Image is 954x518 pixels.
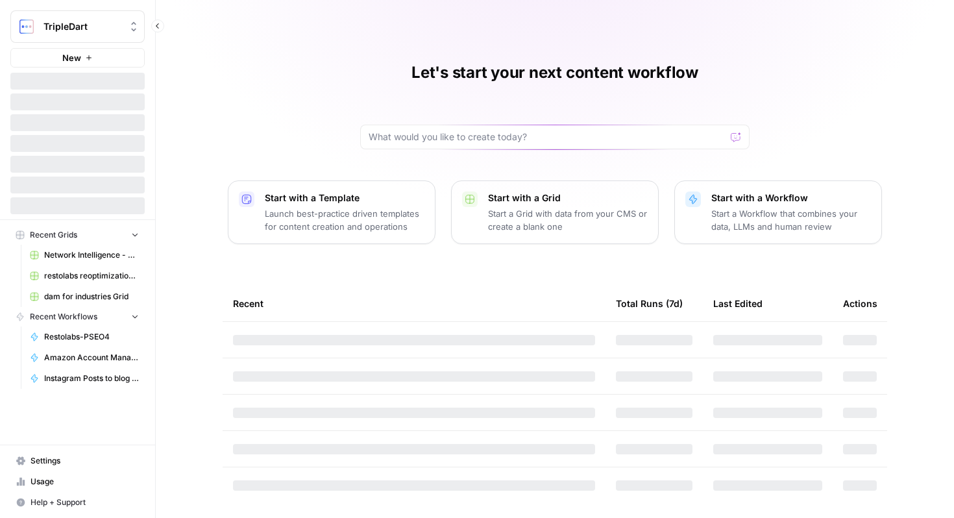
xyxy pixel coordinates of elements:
[44,249,139,261] span: Network Intelligence - pseo- 1 Grid
[10,48,145,68] button: New
[31,476,139,487] span: Usage
[451,180,659,244] button: Start with a GridStart a Grid with data from your CMS or create a blank one
[62,51,81,64] span: New
[24,327,145,347] a: Restolabs-PSEO4
[10,450,145,471] a: Settings
[411,62,698,83] h1: Let's start your next content workflow
[488,191,648,204] p: Start with a Grid
[44,373,139,384] span: Instagram Posts to blog articles
[44,352,139,364] span: Amazon Account Management Agencies Listicle | SalesDuo
[15,15,38,38] img: TripleDart Logo
[31,497,139,508] span: Help + Support
[10,307,145,327] button: Recent Workflows
[24,265,145,286] a: restolabs reoptimizations aug
[488,207,648,233] p: Start a Grid with data from your CMS or create a blank one
[44,291,139,302] span: dam for industries Grid
[10,471,145,492] a: Usage
[10,10,145,43] button: Workspace: TripleDart
[43,20,122,33] span: TripleDart
[44,331,139,343] span: Restolabs-PSEO4
[24,368,145,389] a: Instagram Posts to blog articles
[10,225,145,245] button: Recent Grids
[265,191,424,204] p: Start with a Template
[24,347,145,368] a: Amazon Account Management Agencies Listicle | SalesDuo
[24,245,145,265] a: Network Intelligence - pseo- 1 Grid
[31,455,139,467] span: Settings
[233,286,595,321] div: Recent
[10,492,145,513] button: Help + Support
[30,311,97,323] span: Recent Workflows
[369,130,726,143] input: What would you like to create today?
[711,191,871,204] p: Start with a Workflow
[713,286,763,321] div: Last Edited
[228,180,435,244] button: Start with a TemplateLaunch best-practice driven templates for content creation and operations
[44,270,139,282] span: restolabs reoptimizations aug
[843,286,877,321] div: Actions
[674,180,882,244] button: Start with a WorkflowStart a Workflow that combines your data, LLMs and human review
[265,207,424,233] p: Launch best-practice driven templates for content creation and operations
[30,229,77,241] span: Recent Grids
[711,207,871,233] p: Start a Workflow that combines your data, LLMs and human review
[24,286,145,307] a: dam for industries Grid
[616,286,683,321] div: Total Runs (7d)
